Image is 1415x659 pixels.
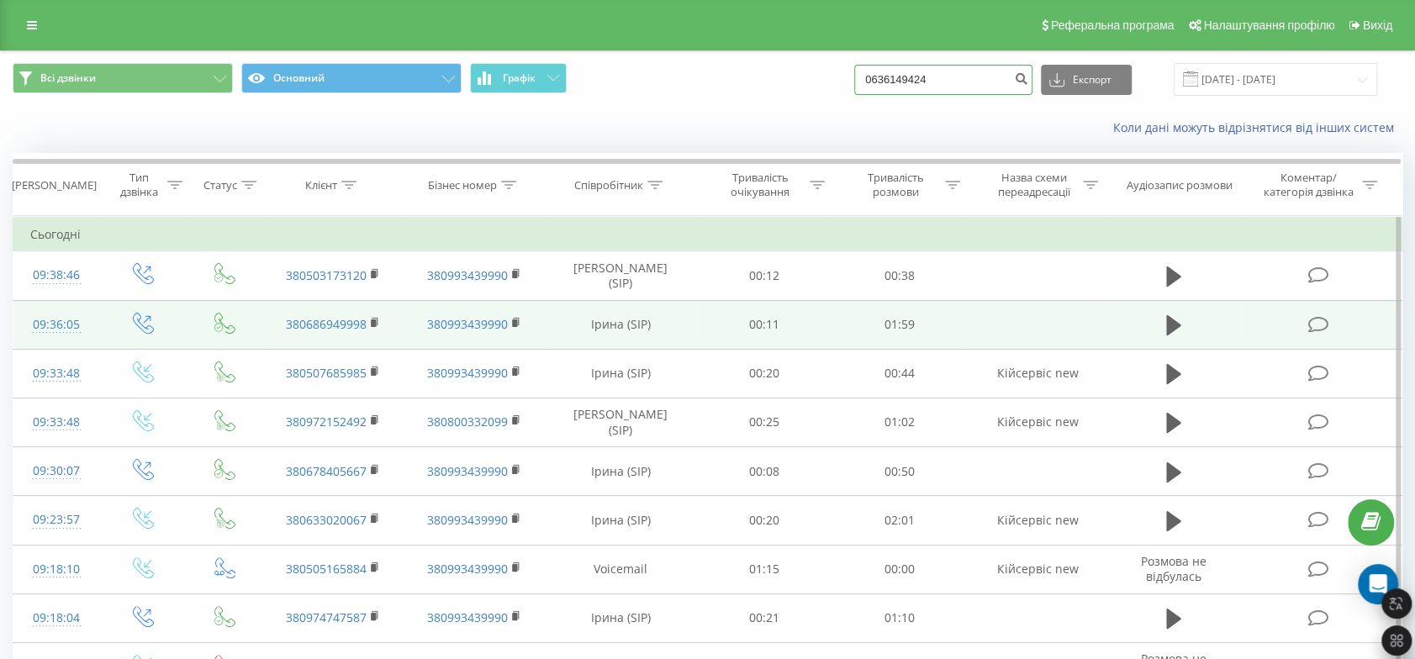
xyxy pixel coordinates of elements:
button: Основний [241,63,462,93]
a: 380507685985 [286,365,367,381]
div: Бізнес номер [428,178,497,192]
td: Voicemail [545,545,697,593]
a: 380993439990 [427,365,508,381]
td: 00:08 [696,447,832,496]
div: 09:33:48 [30,357,83,390]
td: 00:12 [696,251,832,300]
td: 00:20 [696,349,832,398]
a: 380974747587 [286,609,367,625]
div: 09:38:46 [30,259,83,292]
td: Кійсервіс new [968,398,1109,446]
a: 380993439990 [427,316,508,332]
td: [PERSON_NAME] (SIP) [545,398,697,446]
div: Статус [203,178,237,192]
div: Тривалість очікування [715,171,805,199]
td: Кійсервіс new [968,349,1109,398]
td: 02:01 [832,496,968,545]
td: 00:44 [832,349,968,398]
td: 00:25 [696,398,832,446]
td: 01:02 [832,398,968,446]
td: Ірина (SIP) [545,300,697,349]
span: Розмова не відбулась [1141,553,1206,584]
a: 380993439990 [427,463,508,479]
td: 00:11 [696,300,832,349]
div: 09:33:48 [30,406,83,439]
td: 01:15 [696,545,832,593]
span: Вихід [1363,18,1392,32]
div: Open Intercom Messenger [1358,564,1398,604]
a: 380993439990 [427,267,508,283]
div: Тип дзвінка [115,171,163,199]
td: Кійсервіс new [968,496,1109,545]
div: Клієнт [305,178,337,192]
td: Ірина (SIP) [545,496,697,545]
span: Налаштування профілю [1203,18,1334,32]
button: Всі дзвінки [13,63,233,93]
button: Експорт [1041,65,1132,95]
input: Пошук за номером [854,65,1032,95]
td: Сьогодні [13,218,1402,251]
a: 380993439990 [427,609,508,625]
td: Ірина (SIP) [545,593,697,642]
td: 00:50 [832,447,968,496]
td: 00:20 [696,496,832,545]
div: Тривалість розмови [851,171,941,199]
a: 380678405667 [286,463,367,479]
div: Аудіозапис розмови [1127,178,1233,192]
td: [PERSON_NAME] (SIP) [545,251,697,300]
a: 380993439990 [427,561,508,577]
a: 380972152492 [286,414,367,430]
div: 09:18:04 [30,602,83,635]
a: 380505165884 [286,561,367,577]
span: Всі дзвінки [40,71,96,85]
td: 01:10 [832,593,968,642]
td: 00:21 [696,593,832,642]
td: 00:38 [832,251,968,300]
div: Назва схеми переадресації [989,171,1079,199]
div: [PERSON_NAME] [12,178,97,192]
div: Співробітник [574,178,643,192]
div: 09:23:57 [30,503,83,536]
div: 09:18:10 [30,553,83,586]
div: 09:30:07 [30,455,83,488]
a: 380686949998 [286,316,367,332]
div: Коментар/категорія дзвінка [1259,171,1358,199]
td: Ірина (SIP) [545,349,697,398]
a: 380993439990 [427,512,508,528]
td: 00:00 [832,545,968,593]
a: Коли дані можуть відрізнятися вiд інших систем [1113,119,1402,135]
a: 380800332099 [427,414,508,430]
td: 01:59 [832,300,968,349]
span: Реферальна програма [1051,18,1175,32]
button: Графік [470,63,567,93]
a: 380633020067 [286,512,367,528]
a: 380503173120 [286,267,367,283]
td: Кійсервіс new [968,545,1109,593]
div: 09:36:05 [30,308,83,341]
td: Ірина (SIP) [545,447,697,496]
span: Графік [503,72,536,84]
